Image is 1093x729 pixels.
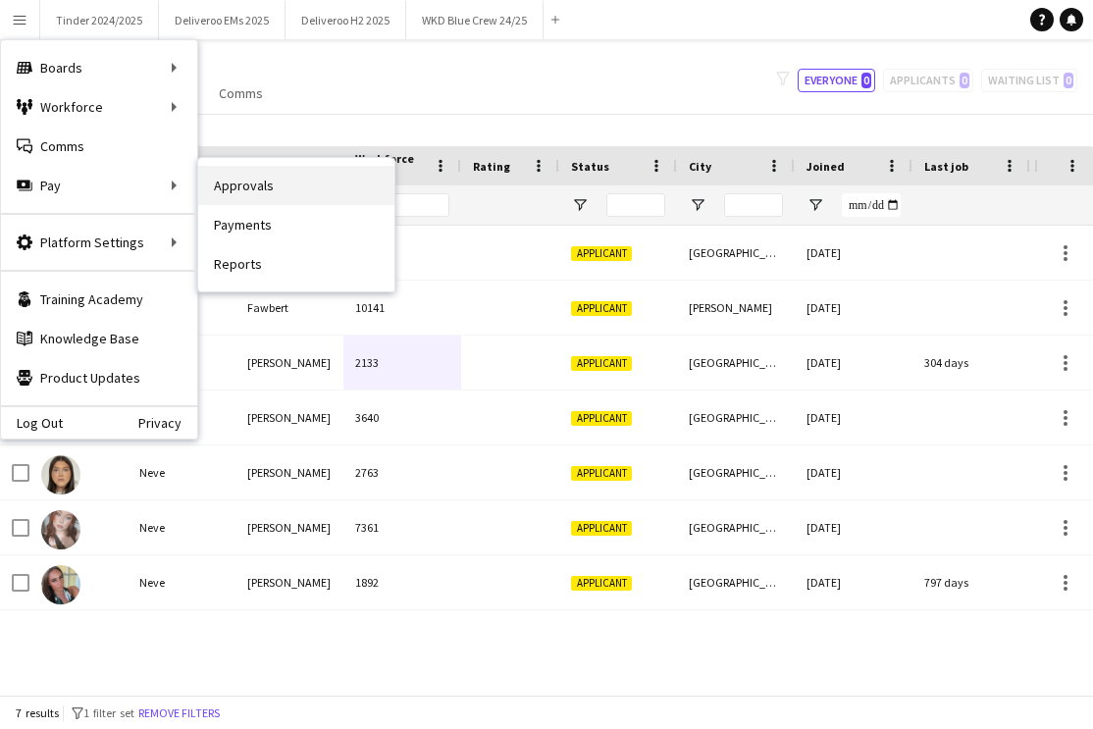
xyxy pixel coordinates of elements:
[677,226,795,280] div: [GEOGRAPHIC_DATA]
[198,166,394,205] a: Approvals
[235,336,343,390] div: [PERSON_NAME]
[795,281,912,335] div: [DATE]
[807,159,845,174] span: Joined
[1,280,197,319] a: Training Academy
[343,500,461,554] div: 7361
[134,703,224,724] button: Remove filters
[677,555,795,609] div: [GEOGRAPHIC_DATA]
[41,565,80,604] img: Neve Wilkinson
[677,445,795,499] div: [GEOGRAPHIC_DATA]
[689,159,711,174] span: City
[343,555,461,609] div: 1892
[40,1,159,39] button: Tinder 2024/2025
[83,705,134,720] span: 1 filter set
[571,411,632,426] span: Applicant
[571,196,589,214] button: Open Filter Menu
[1,166,197,205] div: Pay
[355,151,426,181] span: Workforce ID
[677,281,795,335] div: [PERSON_NAME]
[795,500,912,554] div: [DATE]
[1,87,197,127] div: Workforce
[798,69,875,92] button: Everyone0
[861,73,871,88] span: 0
[606,193,665,217] input: Status Filter Input
[795,555,912,609] div: [DATE]
[198,205,394,244] a: Payments
[795,391,912,444] div: [DATE]
[795,445,912,499] div: [DATE]
[343,281,461,335] div: 10141
[235,555,343,609] div: [PERSON_NAME]
[571,356,632,371] span: Applicant
[1,415,63,431] a: Log Out
[571,301,632,316] span: Applicant
[128,555,235,609] div: Neve
[842,193,901,217] input: Joined Filter Input
[211,80,271,106] a: Comms
[724,193,783,217] input: City Filter Input
[571,246,632,261] span: Applicant
[235,445,343,499] div: [PERSON_NAME]
[689,196,706,214] button: Open Filter Menu
[343,391,461,444] div: 3640
[219,84,263,102] span: Comms
[473,159,510,174] span: Rating
[807,196,824,214] button: Open Filter Menu
[343,336,461,390] div: 2133
[677,336,795,390] div: [GEOGRAPHIC_DATA]
[1,223,197,262] div: Platform Settings
[235,500,343,554] div: [PERSON_NAME]
[912,336,1030,390] div: 304 days
[1,48,197,87] div: Boards
[571,521,632,536] span: Applicant
[159,1,286,39] button: Deliveroo EMs 2025
[286,1,406,39] button: Deliveroo H2 2025
[343,226,461,280] div: 6957
[912,555,1030,609] div: 797 days
[343,445,461,499] div: 2763
[571,576,632,591] span: Applicant
[795,336,912,390] div: [DATE]
[1,127,197,166] a: Comms
[677,500,795,554] div: [GEOGRAPHIC_DATA]
[235,281,343,335] div: Fawbert
[571,466,632,481] span: Applicant
[571,159,609,174] span: Status
[41,510,80,549] img: Neve Thomas
[41,455,80,495] img: Neve Tait
[235,391,343,444] div: [PERSON_NAME]
[1,358,197,397] a: Product Updates
[138,415,197,431] a: Privacy
[1,319,197,358] a: Knowledge Base
[198,244,394,284] a: Reports
[128,500,235,554] div: Neve
[795,226,912,280] div: [DATE]
[677,391,795,444] div: [GEOGRAPHIC_DATA]
[128,445,235,499] div: Neve
[406,1,544,39] button: WKD Blue Crew 24/25
[390,193,449,217] input: Workforce ID Filter Input
[924,159,968,174] span: Last job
